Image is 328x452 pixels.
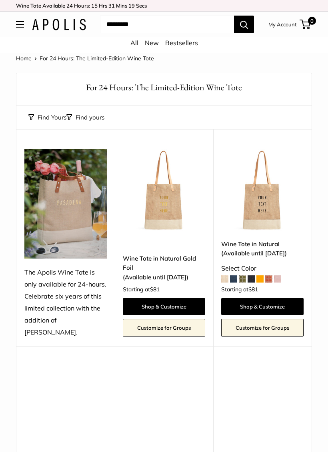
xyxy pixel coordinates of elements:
button: Open menu [16,21,24,28]
a: Customize for Groups [221,319,304,337]
span: $81 [150,286,160,293]
img: Wine Tote in Natural [221,149,304,231]
span: Starting at [123,287,160,292]
input: Search... [100,16,234,33]
div: The Apolis Wine Tote is only available for 24-hours. Celebrate six years of this limited collecti... [24,267,107,338]
span: 19 [128,2,135,9]
img: The Apolis Wine Tote is only available for 24-hours. Celebrate six years of this limited collecti... [24,149,107,259]
nav: Breadcrumb [16,53,154,64]
h1: For 24 Hours: The Limited-Edition Wine Tote [28,81,300,94]
span: 0 [308,17,316,25]
span: 15 [91,2,98,9]
div: Select Color [221,263,304,275]
a: Wine Tote in Natural(Available until [DATE]) [221,239,304,258]
a: Wine Tote in BlushWine Tote in Blush [221,366,304,449]
a: description_Our first Crossbody Bottle Bagdescription_Effortless Style [24,366,107,449]
button: Filter collection [66,112,104,123]
a: My Account [268,20,297,29]
img: Apolis [32,19,86,30]
a: 0 [300,20,310,29]
img: Wine Tote in Natural Gold Foil [123,149,205,231]
span: Mins [116,2,127,9]
span: Secs [136,2,147,9]
a: Shop & Customize [123,298,205,315]
button: Find Yours [28,112,66,123]
span: 31 [108,2,115,9]
a: Bestsellers [165,39,198,47]
a: Shop & Customize [221,298,304,315]
span: $81 [248,286,258,293]
a: Wine Tote in Natural Bouquet by Amy LogsdonWine Tote in Natural Bouquet by Amy Logsdon [123,366,205,449]
a: Wine Tote in NaturalWine Tote in Natural [221,149,304,231]
a: Wine Tote in Natural Gold Foildescription_Inner compartments perfect for wine bottles, yoga mats,... [123,149,205,231]
button: Search [234,16,254,33]
a: New [145,39,159,47]
a: Home [16,55,32,62]
span: For 24 Hours: The Limited-Edition Wine Tote [40,55,154,62]
a: All [130,39,138,47]
a: Customize for Groups [123,319,205,337]
a: Wine Tote in Natural Gold Foil(Available until [DATE]) [123,254,205,282]
span: Starting at [221,287,258,292]
span: Hrs [99,2,107,9]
